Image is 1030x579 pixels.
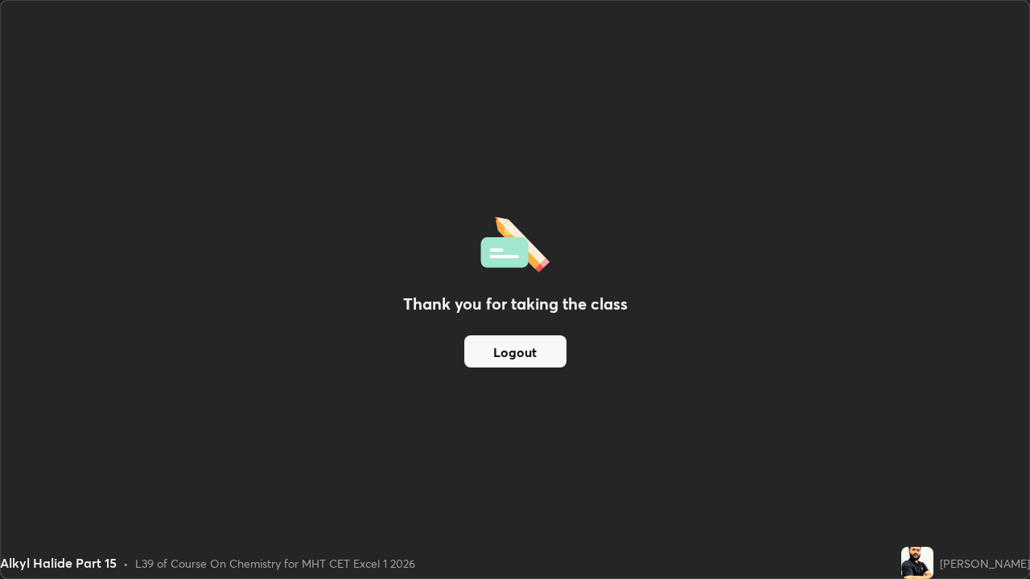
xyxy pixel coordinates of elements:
div: [PERSON_NAME] [940,555,1030,572]
h2: Thank you for taking the class [403,292,628,316]
img: 6919ab72716c417ab2a2c8612824414f.jpg [901,547,933,579]
img: offlineFeedback.1438e8b3.svg [480,211,550,273]
div: L39 of Course On Chemistry for MHT CET Excel 1 2026 [135,555,415,572]
div: • [123,555,129,572]
button: Logout [464,335,566,368]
